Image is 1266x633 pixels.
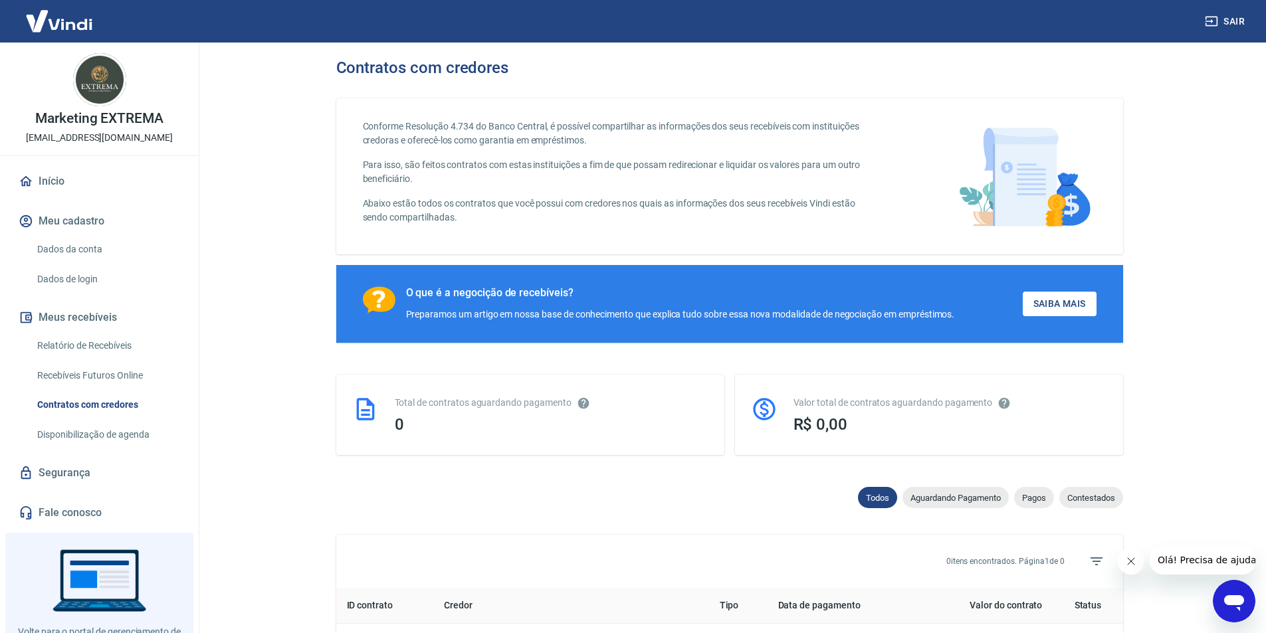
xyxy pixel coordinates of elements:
[16,207,183,236] button: Meu cadastro
[946,555,1065,567] p: 0 itens encontrados. Página 1 de 0
[16,458,183,488] a: Segurança
[336,588,434,624] th: ID contrato
[32,362,183,389] a: Recebíveis Futuros Online
[858,493,897,503] span: Todos
[363,286,395,314] img: Ícone com um ponto de interrogação.
[1053,588,1122,624] th: Status
[709,588,768,624] th: Tipo
[1014,487,1054,508] div: Pagos
[1202,9,1250,34] button: Sair
[1059,487,1123,508] div: Contestados
[1150,545,1255,575] iframe: Mensagem da empresa
[395,396,708,410] div: Total de contratos aguardando pagamento
[26,131,173,145] p: [EMAIL_ADDRESS][DOMAIN_NAME]
[1014,493,1054,503] span: Pagos
[363,158,877,186] p: Para isso, são feitos contratos com estas instituições a fim de que possam redirecionar e liquida...
[32,236,183,263] a: Dados da conta
[16,167,183,196] a: Início
[917,588,1053,624] th: Valor do contrato
[32,391,183,418] a: Contratos com credores
[1118,548,1144,575] iframe: Fechar mensagem
[35,112,163,126] p: Marketing EXTREMA
[1023,292,1097,316] a: Saiba Mais
[406,308,955,321] div: Preparamos um artigo em nossa base de conhecimento que explica tudo sobre essa nova modalidade de...
[768,588,918,624] th: Data de pagamento
[16,303,183,332] button: Meus recebíveis
[952,120,1097,233] img: main-image.9f1869c469d712ad33ce.png
[433,588,708,624] th: Credor
[1059,493,1123,503] span: Contestados
[902,487,1009,508] div: Aguardando Pagamento
[1081,545,1112,577] span: Filtros
[336,58,509,77] h3: Contratos com credores
[73,53,126,106] img: ffff94b2-1a99-43e4-bc42-a8e450314977.jpeg
[363,120,877,147] p: Conforme Resolução 4.734 do Banco Central, é possível compartilhar as informações dos seus recebí...
[577,397,590,410] svg: Esses contratos não se referem à Vindi, mas sim a outras instituições.
[16,498,183,527] a: Fale conosco
[858,487,897,508] div: Todos
[1213,580,1255,622] iframe: Botão para abrir a janela de mensagens
[32,332,183,359] a: Relatório de Recebíveis
[363,197,877,225] p: Abaixo estão todos os contratos que você possui com credores nos quais as informações dos seus re...
[902,493,1009,503] span: Aguardando Pagamento
[16,1,102,41] img: Vindi
[793,396,1107,410] div: Valor total de contratos aguardando pagamento
[395,415,708,434] div: 0
[998,397,1011,410] svg: O valor comprometido não se refere a pagamentos pendentes na Vindi e sim como garantia a outras i...
[793,415,848,434] span: R$ 0,00
[32,421,183,448] a: Disponibilização de agenda
[32,266,183,293] a: Dados de login
[406,286,955,300] div: O que é a negocição de recebíveis?
[8,9,112,20] span: Olá! Precisa de ajuda?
